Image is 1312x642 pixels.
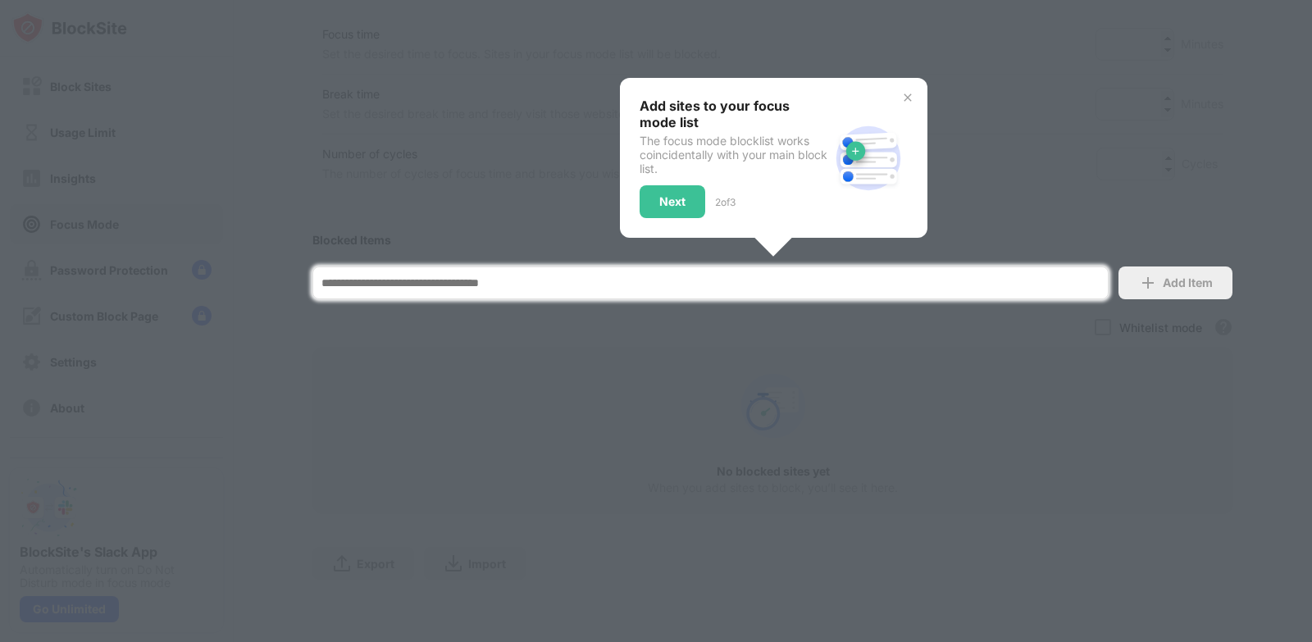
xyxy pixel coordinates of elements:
[1163,276,1213,289] div: Add Item
[640,98,829,130] div: Add sites to your focus mode list
[901,91,914,104] img: x-button.svg
[640,134,829,175] div: The focus mode blocklist works coincidentally with your main block list.
[659,195,686,208] div: Next
[715,196,736,208] div: 2 of 3
[829,119,908,198] img: block-site.svg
